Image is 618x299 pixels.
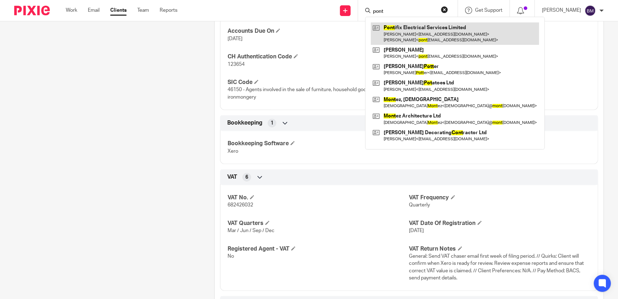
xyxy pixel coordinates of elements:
[228,203,253,208] span: 682426032
[372,9,436,15] input: Search
[271,120,273,127] span: 1
[228,149,238,154] span: Xero
[160,7,177,14] a: Reports
[409,245,591,253] h4: VAT Return Notes
[228,27,409,35] h4: Accounts Due On
[228,220,409,227] h4: VAT Quarters
[228,62,245,67] span: 123654
[409,194,591,201] h4: VAT Frequency
[14,6,50,15] img: Pixie
[228,79,409,86] h4: SIC Code
[228,254,234,259] span: No
[409,203,430,208] span: Quarterly
[228,53,409,61] h4: CH Authentication Code
[409,220,591,227] h4: VAT Date Of Registration
[475,8,502,13] span: Get Support
[409,254,584,280] span: General: Send VAT chaser email first week of filing period. // Quirks: Client will confirm when X...
[66,7,77,14] a: Work
[110,7,127,14] a: Clients
[227,173,237,181] span: VAT
[88,7,100,14] a: Email
[228,245,409,253] h4: Registered Agent - VAT
[441,6,448,13] button: Clear
[228,87,404,99] span: 46150 - Agents involved in the sale of furniture, household goods, hardware and ironmongery
[245,174,248,181] span: 6
[409,228,424,233] span: [DATE]
[228,228,275,233] span: Mar / Jun / Sep / Dec
[227,119,262,127] span: Bookkeeping
[137,7,149,14] a: Team
[228,140,409,147] h4: Bookkeeping Software
[585,5,596,16] img: svg%3E
[542,7,581,14] p: [PERSON_NAME]
[228,36,243,41] span: [DATE]
[228,194,409,201] h4: VAT No.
